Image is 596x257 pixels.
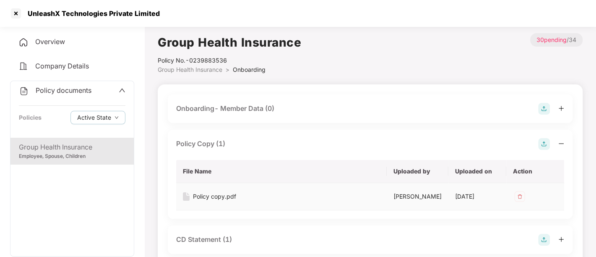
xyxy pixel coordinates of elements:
[158,33,301,52] h1: Group Health Insurance
[530,33,583,47] p: / 34
[35,62,89,70] span: Company Details
[18,61,29,71] img: svg+xml;base64,PHN2ZyB4bWxucz0iaHR0cDovL3d3dy53My5vcmcvMjAwMC9zdmciIHdpZHRoPSIyNCIgaGVpZ2h0PSIyNC...
[158,66,222,73] span: Group Health Insurance
[538,234,550,246] img: svg+xml;base64,PHN2ZyB4bWxucz0iaHR0cDovL3d3dy53My5vcmcvMjAwMC9zdmciIHdpZHRoPSIyOCIgaGVpZ2h0PSIyOC...
[448,160,506,183] th: Uploaded on
[176,160,387,183] th: File Name
[176,234,232,245] div: CD Statement (1)
[387,160,448,183] th: Uploaded by
[226,66,229,73] span: >
[558,141,564,147] span: minus
[19,142,125,152] div: Group Health Insurance
[183,192,190,201] img: svg+xml;base64,PHN2ZyB4bWxucz0iaHR0cDovL3d3dy53My5vcmcvMjAwMC9zdmciIHdpZHRoPSIxNiIgaGVpZ2h0PSIyMC...
[35,37,65,46] span: Overview
[77,113,111,122] span: Active State
[70,111,125,124] button: Active Statedown
[193,192,236,201] div: Policy copy.pdf
[558,105,564,111] span: plus
[176,103,274,114] div: Onboarding- Member Data (0)
[36,86,91,94] span: Policy documents
[19,86,29,96] img: svg+xml;base64,PHN2ZyB4bWxucz0iaHR0cDovL3d3dy53My5vcmcvMjAwMC9zdmciIHdpZHRoPSIyNCIgaGVpZ2h0PSIyNC...
[538,103,550,115] img: svg+xml;base64,PHN2ZyB4bWxucz0iaHR0cDovL3d3dy53My5vcmcvMjAwMC9zdmciIHdpZHRoPSIyOCIgaGVpZ2h0PSIyOC...
[536,36,567,43] span: 30 pending
[18,37,29,47] img: svg+xml;base64,PHN2ZyB4bWxucz0iaHR0cDovL3d3dy53My5vcmcvMjAwMC9zdmciIHdpZHRoPSIyNCIgaGVpZ2h0PSIyNC...
[538,138,550,150] img: svg+xml;base64,PHN2ZyB4bWxucz0iaHR0cDovL3d3dy53My5vcmcvMjAwMC9zdmciIHdpZHRoPSIyOCIgaGVpZ2h0PSIyOC...
[233,66,265,73] span: Onboarding
[115,115,119,120] span: down
[19,152,125,160] div: Employee, Spouse, Children
[393,192,442,201] div: [PERSON_NAME]
[455,192,500,201] div: [DATE]
[506,160,564,183] th: Action
[23,9,160,18] div: UnleashX Technologies Private Limited
[158,56,301,65] div: Policy No.- 0239883536
[176,139,225,149] div: Policy Copy (1)
[19,113,42,122] div: Policies
[119,87,125,94] span: up
[558,236,564,242] span: plus
[513,190,526,203] img: svg+xml;base64,PHN2ZyB4bWxucz0iaHR0cDovL3d3dy53My5vcmcvMjAwMC9zdmciIHdpZHRoPSIzMiIgaGVpZ2h0PSIzMi...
